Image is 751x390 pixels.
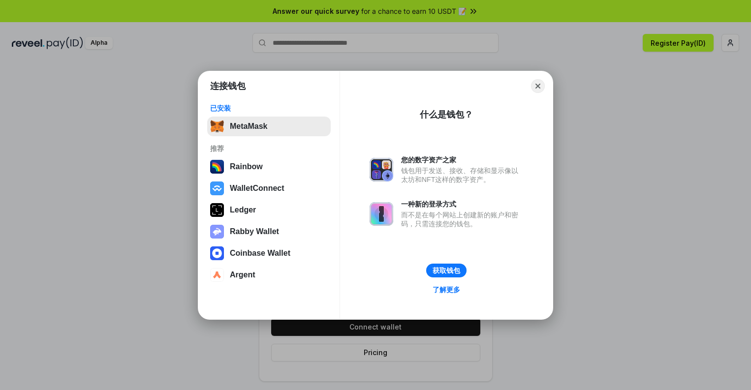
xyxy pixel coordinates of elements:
div: 您的数字资产之家 [401,155,523,164]
a: 了解更多 [427,283,466,296]
button: Ledger [207,200,331,220]
button: Coinbase Wallet [207,243,331,263]
img: svg+xml,%3Csvg%20xmlns%3D%22http%3A%2F%2Fwww.w3.org%2F2000%2Fsvg%22%20width%3D%2228%22%20height%3... [210,203,224,217]
div: 推荐 [210,144,328,153]
button: 获取钱包 [426,264,467,277]
button: Argent [207,265,331,285]
button: Rabby Wallet [207,222,331,241]
img: svg+xml,%3Csvg%20xmlns%3D%22http%3A%2F%2Fwww.w3.org%2F2000%2Fsvg%22%20fill%3D%22none%22%20viewBox... [210,225,224,239]
img: svg+xml,%3Csvg%20width%3D%2228%22%20height%3D%2228%22%20viewBox%3D%220%200%2028%2028%22%20fill%3D... [210,181,224,195]
div: 什么是钱包？ [420,109,473,120]
button: MetaMask [207,117,331,136]
div: Ledger [230,206,256,214]
div: 已安装 [210,104,328,113]
div: 一种新的登录方式 [401,200,523,209]
img: svg+xml,%3Csvg%20width%3D%22120%22%20height%3D%22120%22%20viewBox%3D%220%200%20120%20120%22%20fil... [210,160,224,174]
button: Rainbow [207,157,331,177]
div: Rainbow [230,162,263,171]
img: svg+xml,%3Csvg%20xmlns%3D%22http%3A%2F%2Fwww.w3.org%2F2000%2Fsvg%22%20fill%3D%22none%22%20viewBox... [370,202,393,226]
div: MetaMask [230,122,267,131]
div: 获取钱包 [433,266,460,275]
div: 了解更多 [433,285,460,294]
img: svg+xml,%3Csvg%20width%3D%2228%22%20height%3D%2228%22%20viewBox%3D%220%200%2028%2028%22%20fill%3D... [210,268,224,282]
div: 钱包用于发送、接收、存储和显示像以太坊和NFT这样的数字资产。 [401,166,523,184]
div: 而不是在每个网站上创建新的账户和密码，只需连接您的钱包。 [401,210,523,228]
img: svg+xml,%3Csvg%20fill%3D%22none%22%20height%3D%2233%22%20viewBox%3D%220%200%2035%2033%22%20width%... [210,120,224,133]
button: WalletConnect [207,179,331,198]
div: WalletConnect [230,184,284,193]
img: svg+xml,%3Csvg%20width%3D%2228%22%20height%3D%2228%22%20viewBox%3D%220%200%2028%2028%22%20fill%3D... [210,246,224,260]
div: Rabby Wallet [230,227,279,236]
div: Coinbase Wallet [230,249,290,258]
div: Argent [230,270,255,279]
img: svg+xml,%3Csvg%20xmlns%3D%22http%3A%2F%2Fwww.w3.org%2F2000%2Fsvg%22%20fill%3D%22none%22%20viewBox... [370,158,393,181]
h1: 连接钱包 [210,80,246,92]
button: Close [531,79,545,93]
